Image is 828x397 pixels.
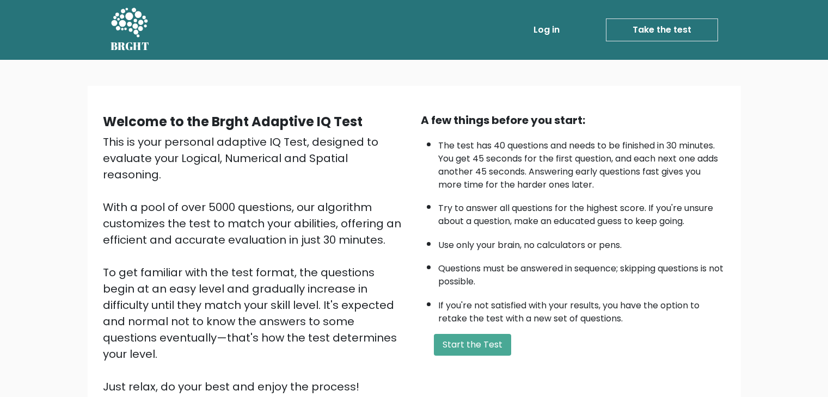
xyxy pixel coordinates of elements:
button: Start the Test [434,334,511,356]
a: BRGHT [111,4,150,55]
div: A few things before you start: [421,112,726,128]
div: This is your personal adaptive IQ Test, designed to evaluate your Logical, Numerical and Spatial ... [103,134,408,395]
h5: BRGHT [111,40,150,53]
b: Welcome to the Brght Adaptive IQ Test [103,113,363,131]
li: If you're not satisfied with your results, you have the option to retake the test with a new set ... [438,294,726,325]
a: Take the test [606,18,718,41]
li: The test has 40 questions and needs to be finished in 30 minutes. You get 45 seconds for the firs... [438,134,726,191]
li: Use only your brain, no calculators or pens. [438,233,726,252]
li: Questions must be answered in sequence; skipping questions is not possible. [438,257,726,288]
a: Log in [529,19,564,41]
li: Try to answer all questions for the highest score. If you're unsure about a question, make an edu... [438,196,726,228]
